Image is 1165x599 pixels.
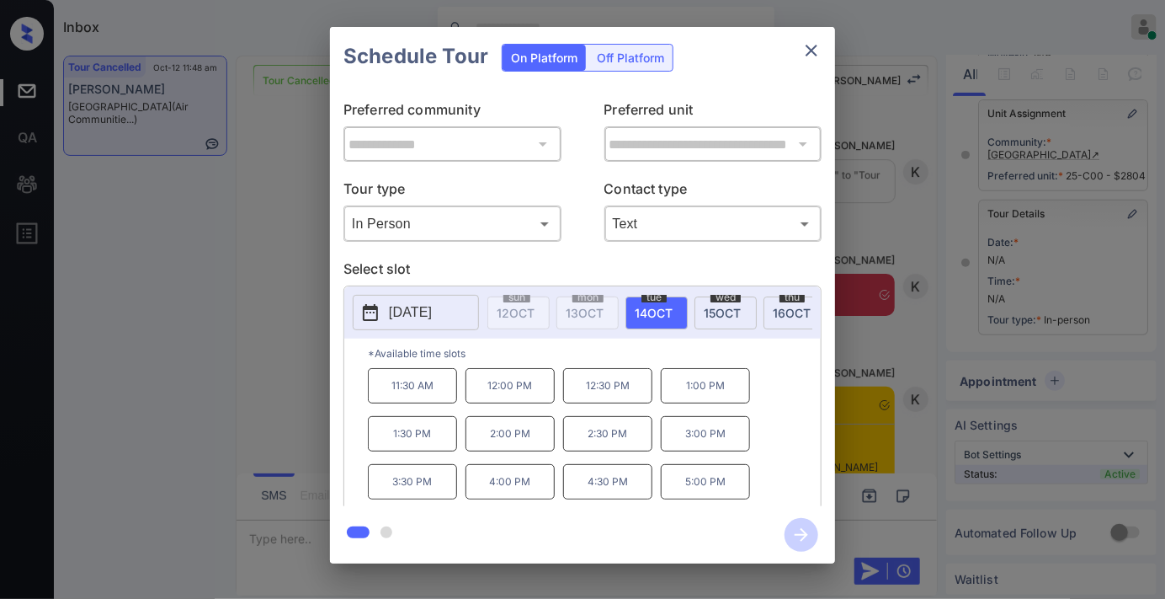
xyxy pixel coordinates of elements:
[661,416,750,452] p: 3:00 PM
[330,27,502,86] h2: Schedule Tour
[353,295,479,330] button: [DATE]
[563,416,652,452] p: 2:30 PM
[465,416,555,452] p: 2:00 PM
[389,302,432,323] p: [DATE]
[588,45,673,71] div: Off Platform
[368,464,457,500] p: 3:30 PM
[641,292,667,302] span: tue
[763,297,826,329] div: date-select
[563,368,652,404] p: 12:30 PM
[465,464,555,500] p: 4:00 PM
[368,368,457,404] p: 11:30 AM
[635,306,673,320] span: 14 OCT
[625,297,688,329] div: date-select
[465,368,555,404] p: 12:00 PM
[604,179,822,206] p: Contact type
[604,99,822,126] p: Preferred unit
[609,210,818,238] div: Text
[661,464,750,500] p: 5:00 PM
[343,259,822,286] p: Select slot
[774,513,828,557] button: btn-next
[343,179,561,206] p: Tour type
[343,99,561,126] p: Preferred community
[779,292,805,302] span: thu
[795,34,828,67] button: close
[704,306,741,320] span: 15 OCT
[661,368,750,404] p: 1:00 PM
[368,416,457,452] p: 1:30 PM
[773,306,811,320] span: 16 OCT
[503,45,586,71] div: On Platform
[368,339,821,368] p: *Available time slots
[348,210,557,238] div: In Person
[563,464,652,500] p: 4:30 PM
[710,292,741,302] span: wed
[694,297,757,329] div: date-select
